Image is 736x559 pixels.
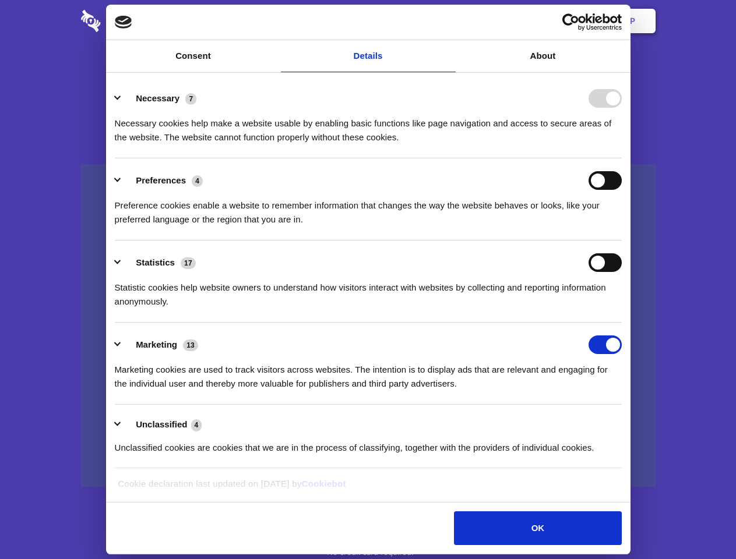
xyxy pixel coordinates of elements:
div: Necessary cookies help make a website usable by enabling basic functions like page navigation and... [115,108,622,144]
a: Usercentrics Cookiebot - opens in a new window [520,13,622,31]
iframe: Drift Widget Chat Controller [678,501,722,545]
label: Necessary [136,93,179,103]
button: Necessary (7) [115,89,204,108]
span: 4 [192,175,203,187]
a: Wistia video thumbnail [81,164,656,487]
div: Preference cookies enable a website to remember information that changes the way the website beha... [115,190,622,227]
button: Marketing (13) [115,335,206,354]
button: Preferences (4) [115,171,210,190]
span: 17 [181,257,196,269]
span: 13 [183,339,198,351]
span: 7 [185,93,196,105]
label: Statistics [136,257,175,267]
div: Unclassified cookies are cookies that we are in the process of classifying, together with the pro... [115,432,622,455]
label: Marketing [136,339,177,349]
a: Login [529,3,579,39]
a: Consent [106,40,281,72]
img: logo-wordmark-white-trans-d4663122ce5f474addd5e946df7df03e33cb6a1c49d2221995e7729f52c070b2.svg [81,10,181,32]
div: Cookie declaration last updated on [DATE] by [109,477,627,500]
a: Contact [473,3,526,39]
label: Preferences [136,175,186,185]
img: logo [115,16,132,29]
button: Statistics (17) [115,253,203,272]
a: About [456,40,631,72]
div: Marketing cookies are used to track visitors across websites. The intention is to display ads tha... [115,354,622,391]
a: Details [281,40,456,72]
a: Cookiebot [302,479,346,489]
a: Pricing [342,3,393,39]
h1: Eliminate Slack Data Loss. [81,52,656,94]
button: Unclassified (4) [115,418,209,432]
button: OK [454,511,621,545]
span: 4 [191,419,202,431]
h4: Auto-redaction of sensitive data, encrypted data sharing and self-destructing private chats. Shar... [81,106,656,144]
div: Statistic cookies help website owners to understand how visitors interact with websites by collec... [115,272,622,309]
